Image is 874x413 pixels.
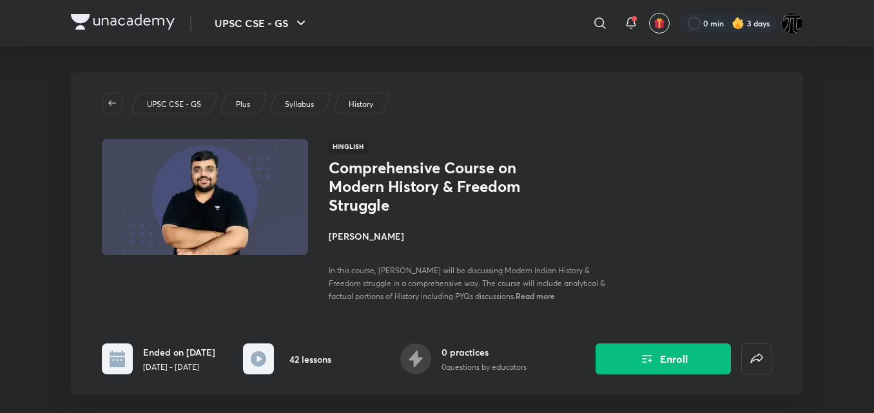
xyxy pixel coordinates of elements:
p: History [349,99,373,110]
img: Watcher [781,12,803,34]
button: avatar [649,13,670,34]
button: UPSC CSE - GS [207,10,316,36]
span: Read more [516,291,555,301]
a: Company Logo [71,14,175,33]
img: Company Logo [71,14,175,30]
img: streak [732,17,744,30]
a: UPSC CSE - GS [145,99,204,110]
h1: Comprehensive Course on Modern History & Freedom Struggle [329,158,539,214]
button: Enroll [596,343,731,374]
p: Syllabus [285,99,314,110]
h6: Ended on [DATE] [143,345,215,359]
h4: [PERSON_NAME] [329,229,617,243]
p: Plus [236,99,250,110]
p: UPSC CSE - GS [147,99,201,110]
span: In this course, [PERSON_NAME] will be discussing Modern Indian History & Freedom struggle in a co... [329,265,605,301]
a: History [347,99,376,110]
a: Syllabus [283,99,316,110]
button: false [741,343,772,374]
p: 0 questions by educators [442,361,527,373]
span: Hinglish [329,139,367,153]
img: Thumbnail [100,138,310,256]
a: Plus [234,99,253,110]
h6: 42 lessons [289,352,331,366]
h6: 0 practices [442,345,527,359]
p: [DATE] - [DATE] [143,361,215,373]
img: avatar [654,17,665,29]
